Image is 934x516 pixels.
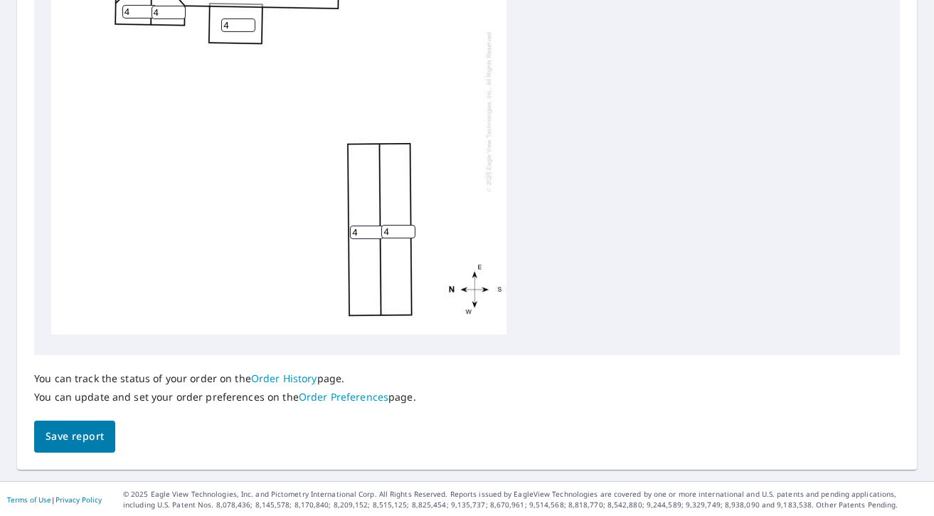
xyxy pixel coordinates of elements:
[251,372,317,385] a: Order History
[7,495,102,504] p: |
[34,391,416,404] p: You can update and set your order preferences on the page.
[46,428,104,446] span: Save report
[34,372,416,385] p: You can track the status of your order on the page.
[34,421,115,453] button: Save report
[299,390,388,404] a: Order Preferences
[55,495,102,505] a: Privacy Policy
[7,495,51,505] a: Terms of Use
[123,489,927,510] p: © 2025 Eagle View Technologies, Inc. and Pictometry International Corp. All Rights Reserved. Repo...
